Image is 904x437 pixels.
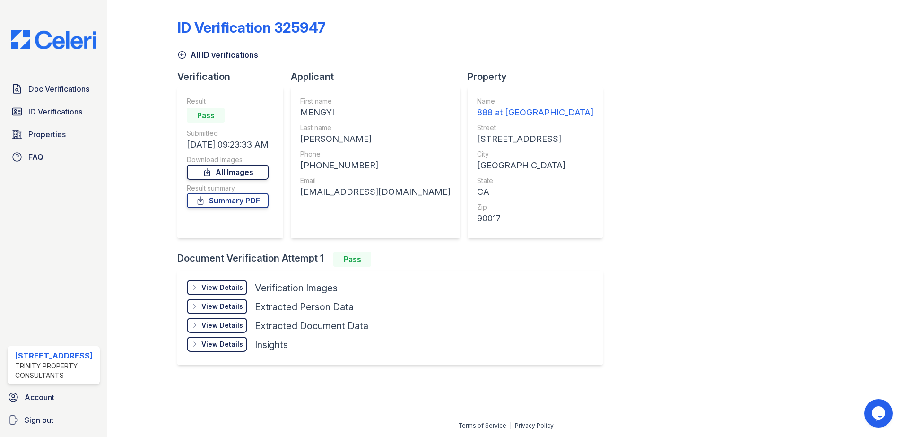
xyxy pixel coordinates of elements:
div: MENGYI [300,106,451,119]
span: Doc Verifications [28,83,89,95]
span: Account [25,392,54,403]
div: View Details [201,302,243,311]
div: Email [300,176,451,185]
a: ID Verifications [8,102,100,121]
div: Pass [187,108,225,123]
div: Applicant [291,70,468,83]
div: Document Verification Attempt 1 [177,252,610,267]
div: [PHONE_NUMBER] [300,159,451,172]
span: Sign out [25,414,53,426]
a: Account [4,388,104,407]
a: Name 888 at [GEOGRAPHIC_DATA] [477,96,593,119]
div: Zip [477,202,593,212]
div: Download Images [187,155,269,165]
div: Submitted [187,129,269,138]
div: View Details [201,340,243,349]
div: [PERSON_NAME] [300,132,451,146]
div: Verification [177,70,291,83]
div: 90017 [477,212,593,225]
div: [DATE] 09:23:33 AM [187,138,269,151]
a: Terms of Service [458,422,506,429]
div: Result summary [187,184,269,193]
div: Trinity Property Consultants [15,361,96,380]
div: Name [477,96,593,106]
div: ID Verification 325947 [177,19,326,36]
img: CE_Logo_Blue-a8612792a0a2168367f1c8372b55b34899dd931a85d93a1a3d3e32e68fde9ad4.png [4,30,104,49]
div: Phone [300,149,451,159]
a: All ID verifications [177,49,258,61]
a: Sign out [4,411,104,429]
div: Extracted Document Data [255,319,368,332]
div: Property [468,70,610,83]
div: City [477,149,593,159]
div: Extracted Person Data [255,300,354,314]
div: | [510,422,512,429]
div: First name [300,96,451,106]
div: Insights [255,338,288,351]
a: Privacy Policy [515,422,554,429]
a: All Images [187,165,269,180]
a: Doc Verifications [8,79,100,98]
span: Properties [28,129,66,140]
div: [STREET_ADDRESS] [15,350,96,361]
span: ID Verifications [28,106,82,117]
div: State [477,176,593,185]
div: Result [187,96,269,106]
div: [STREET_ADDRESS] [477,132,593,146]
span: FAQ [28,151,43,163]
div: View Details [201,321,243,330]
div: Street [477,123,593,132]
div: 888 at [GEOGRAPHIC_DATA] [477,106,593,119]
div: Last name [300,123,451,132]
div: [GEOGRAPHIC_DATA] [477,159,593,172]
div: Pass [333,252,371,267]
a: FAQ [8,148,100,166]
iframe: chat widget [864,399,895,428]
div: Verification Images [255,281,338,295]
a: Summary PDF [187,193,269,208]
div: View Details [201,283,243,292]
div: CA [477,185,593,199]
div: [EMAIL_ADDRESS][DOMAIN_NAME] [300,185,451,199]
a: Properties [8,125,100,144]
